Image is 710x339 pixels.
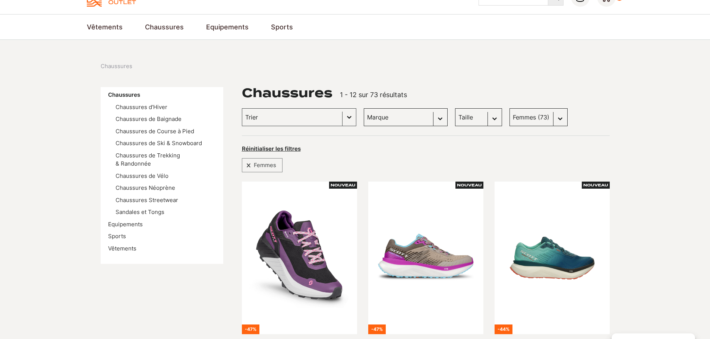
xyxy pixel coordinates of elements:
[116,172,168,179] a: Chaussures de Vélo
[108,245,136,252] a: Vêtements
[343,109,356,126] button: Basculer la liste
[251,160,279,170] span: Femmes
[116,115,182,122] a: Chaussures de Baignade
[108,91,140,98] a: Chaussures
[116,103,167,111] a: Chaussures d'Hiver
[116,208,164,215] a: Sandales et Tongs
[242,87,332,99] h1: Chaussures
[340,91,407,99] span: 1 - 12 sur 73 résultats
[87,22,123,32] a: Vêtements
[271,22,293,32] a: Sports
[116,196,178,204] a: Chaussures Streetwear
[206,22,249,32] a: Equipements
[101,62,132,71] span: Chaussures
[242,158,283,172] div: Femmes
[245,112,339,122] input: Trier
[116,184,175,191] a: Chaussures Néoprène
[116,152,180,167] a: Chaussures de Trekking & Randonnée
[242,145,301,153] button: Réinitialiser les filtres
[116,128,194,135] a: Chaussures de Course à Pied
[108,221,143,228] a: Equipements
[101,62,132,71] nav: breadcrumbs
[145,22,184,32] a: Chaussures
[116,140,202,147] a: Chaussures de Ski & Snowboard
[108,233,126,240] a: Sports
